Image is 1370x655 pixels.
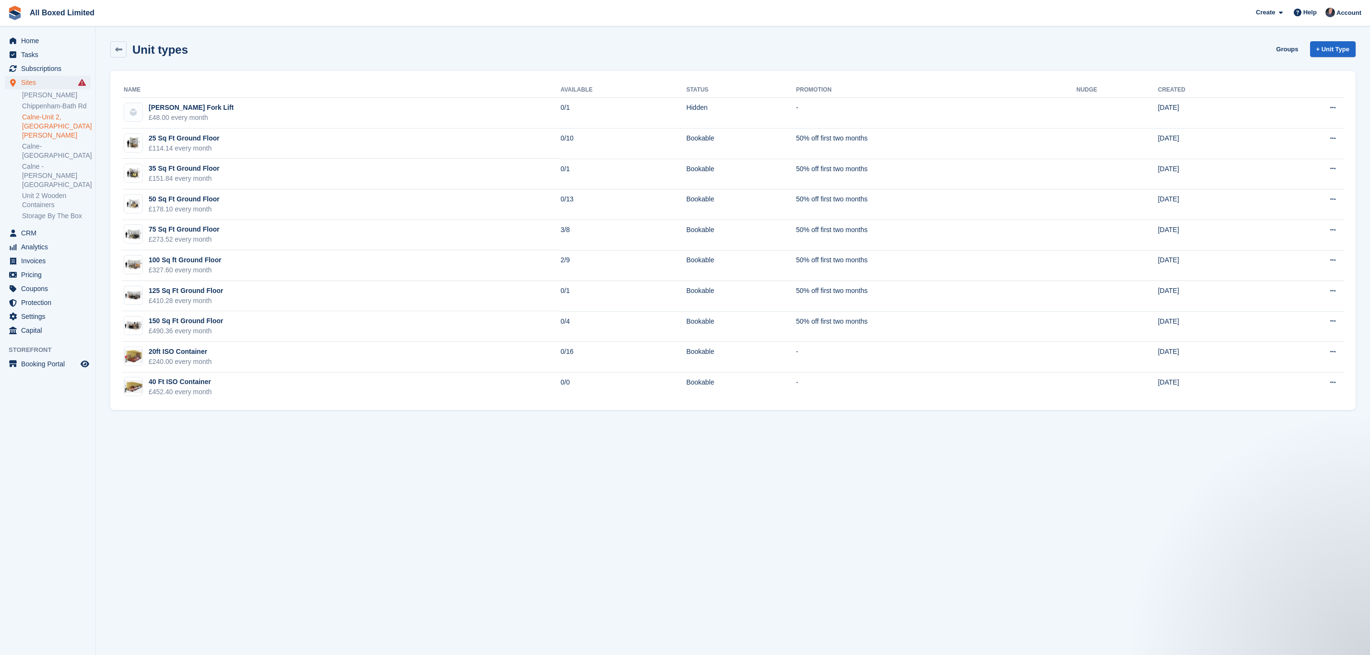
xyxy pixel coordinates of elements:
img: 12.5x12_MEASURE%20(1).jpg [124,319,142,333]
td: Hidden [686,98,796,129]
td: Bookable [686,159,796,189]
a: menu [5,282,91,295]
th: Status [686,82,796,98]
td: [DATE] [1158,311,1265,342]
div: 25 Sq Ft Ground Floor [149,133,220,143]
span: Storefront [9,345,95,355]
div: 50 Sq Ft Ground Floor [149,194,220,204]
a: menu [5,62,91,75]
img: 100-sqft-unit.jpg [124,258,142,272]
div: 100 Sq ft Ground Floor [149,255,222,265]
span: Pricing [21,268,79,281]
i: Smart entry sync failures have occurred [78,79,86,86]
th: Available [561,82,686,98]
div: £178.10 every month [149,204,220,214]
img: 75-sqft-unit.jpg [124,227,142,241]
div: £151.84 every month [149,174,220,184]
a: Groups [1272,41,1302,57]
span: Protection [21,296,79,309]
span: Create [1256,8,1275,17]
td: 0/1 [561,281,686,312]
span: Sites [21,76,79,89]
td: 50% off first two months [796,129,1077,159]
span: Settings [21,310,79,323]
a: + Unit Type [1310,41,1356,57]
a: menu [5,240,91,254]
td: Bookable [686,129,796,159]
a: menu [5,48,91,61]
img: Dan Goss [1325,8,1335,17]
td: 0/4 [561,311,686,342]
span: Subscriptions [21,62,79,75]
td: Bookable [686,311,796,342]
div: £410.28 every month [149,296,223,306]
td: [DATE] [1158,342,1265,373]
span: Help [1303,8,1317,17]
div: £114.14 every month [149,143,220,153]
td: Bookable [686,189,796,220]
img: blank-unit-type-icon-ffbac7b88ba66c5e286b0e438baccc4b9c83835d4c34f86887a83fc20ec27e7b.svg [124,103,142,121]
a: menu [5,268,91,281]
div: £327.60 every month [149,265,222,275]
td: 0/16 [561,342,686,373]
span: Tasks [21,48,79,61]
img: 35-sqft-unit.jpg [124,166,142,180]
div: 75 Sq Ft Ground Floor [149,224,220,234]
th: Created [1158,82,1265,98]
a: menu [5,226,91,240]
a: Unit 2 Wooden Containers [22,191,91,210]
a: Calne-[GEOGRAPHIC_DATA] [22,142,91,160]
img: stora-icon-8386f47178a22dfd0bd8f6a31ec36ba5ce8667c1dd55bd0f319d3a0aa187defe.svg [8,6,22,20]
td: 50% off first two months [796,159,1077,189]
div: [PERSON_NAME] Fork Lift [149,103,234,113]
a: Chippenham-Bath Rd [22,102,91,111]
td: 0/13 [561,189,686,220]
div: 150 Sq Ft Ground Floor [149,316,223,326]
span: Booking Portal [21,357,79,371]
td: Bookable [686,250,796,281]
td: 0/0 [561,373,686,403]
td: Bookable [686,220,796,251]
a: Calne -[PERSON_NAME][GEOGRAPHIC_DATA] [22,162,91,189]
div: £48.00 every month [149,113,234,123]
td: Bookable [686,373,796,403]
td: Bookable [686,281,796,312]
td: 0/10 [561,129,686,159]
td: [DATE] [1158,189,1265,220]
img: 25-sqft-unit.jpg [124,136,142,150]
td: [DATE] [1158,220,1265,251]
a: Storage By The Box [22,211,91,221]
span: Analytics [21,240,79,254]
div: £273.52 every month [149,234,220,245]
td: 50% off first two months [796,220,1077,251]
div: 125 Sq Ft Ground Floor [149,286,223,296]
img: 40ft.jpg [124,380,142,394]
a: Calne-Unit 2, [GEOGRAPHIC_DATA][PERSON_NAME] [22,113,91,140]
a: Preview store [79,358,91,370]
td: [DATE] [1158,159,1265,189]
span: Capital [21,324,79,337]
td: 2/9 [561,250,686,281]
a: menu [5,324,91,337]
td: - [796,98,1077,129]
td: 3/8 [561,220,686,251]
td: 50% off first two months [796,250,1077,281]
span: Invoices [21,254,79,268]
a: menu [5,357,91,371]
th: Promotion [796,82,1077,98]
img: 125-sqft-unit.jpg [124,288,142,302]
span: Home [21,34,79,47]
td: [DATE] [1158,98,1265,129]
span: Account [1336,8,1361,18]
span: CRM [21,226,79,240]
a: menu [5,76,91,89]
td: Bookable [686,342,796,373]
h2: Unit types [132,43,188,56]
a: menu [5,254,91,268]
img: 20ft.jpg [124,350,142,363]
a: menu [5,34,91,47]
td: [DATE] [1158,373,1265,403]
td: 50% off first two months [796,189,1077,220]
div: 35 Sq Ft Ground Floor [149,164,220,174]
div: 40 Ft ISO Container [149,377,212,387]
